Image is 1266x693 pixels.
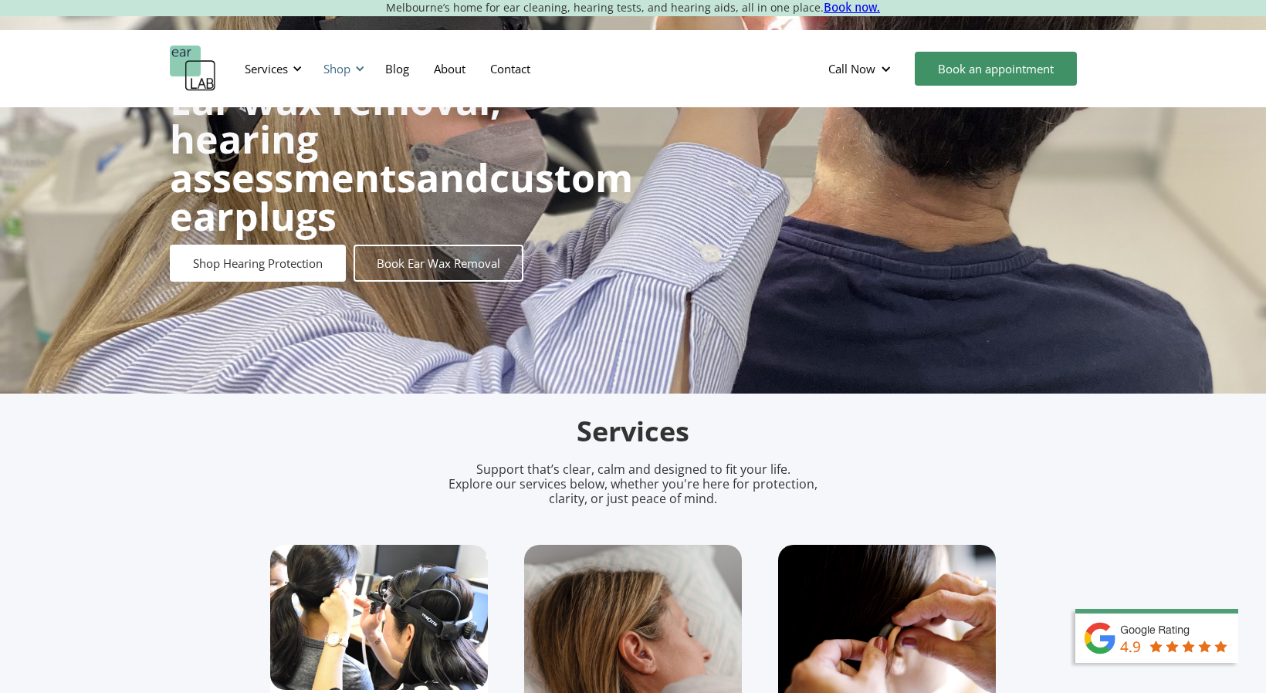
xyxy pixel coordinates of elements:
a: Blog [373,46,421,91]
div: Shop [314,46,369,92]
a: Contact [478,46,543,91]
div: Services [245,61,288,76]
div: Shop [323,61,350,76]
a: home [170,46,216,92]
div: Services [235,46,306,92]
a: About [421,46,478,91]
div: Call Now [828,61,875,76]
a: Book an appointment [915,52,1077,86]
div: Call Now [816,46,907,92]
